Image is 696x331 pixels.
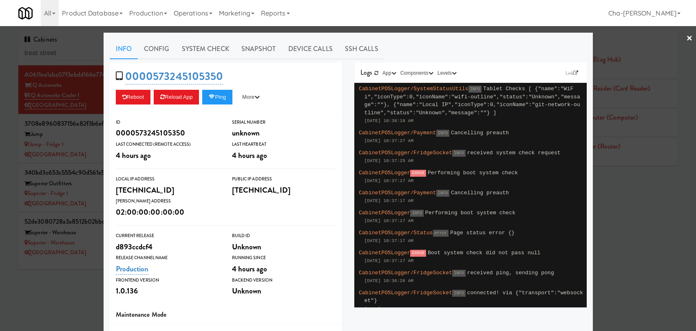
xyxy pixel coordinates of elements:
div: [TECHNICAL_ID] [116,183,220,197]
span: Boot system check did not pass null [428,250,541,256]
button: Reload App [154,90,199,104]
span: 4 hours ago [232,263,267,274]
button: Levels [435,69,459,77]
span: INFO [452,270,465,277]
span: Performing boot system check [428,170,518,176]
a: Link [563,69,581,77]
span: Performing boot system check [425,210,515,216]
span: 4 hours ago [116,150,151,161]
span: Cancelling preauth [451,130,509,136]
div: d893ccdcf4 [116,240,220,254]
span: CabinetPOSLogger/SystemStatusUtils [359,86,468,92]
span: [DATE] 10:36:26 AM [365,278,414,283]
span: [DATE] 10:37:25 AM [365,158,414,163]
span: CabinetPOSLogger/Payment [359,130,436,136]
div: Unknown [232,284,336,298]
a: Production [116,263,149,275]
span: CabinetPOSLogger [359,170,410,176]
span: [DATE] 10:37:27 AM [365,138,414,143]
span: INFO [436,190,449,197]
div: unknown [232,126,336,140]
span: Logs [360,68,372,77]
a: × [686,26,693,51]
div: Frontend Version [116,276,220,284]
span: [DATE] 10:37:17 AM [365,218,414,223]
span: [DATE] 10:37:17 AM [365,258,414,263]
button: App [380,69,398,77]
a: 0000573245105350 [125,69,223,84]
div: Local IP Address [116,175,220,183]
span: Page status error {} [450,230,515,236]
div: Public IP Address [232,175,336,183]
div: Unknown [232,240,336,254]
img: Micromart [18,6,33,20]
span: received ping, sending pong [467,270,554,276]
span: 4 hours ago [232,150,267,161]
div: 1.0.136 [116,284,220,298]
span: CabinetPOSLogger/Status [359,230,433,236]
span: CabinetPOSLogger/FridgeSocket [359,150,452,156]
div: Running Since [232,254,336,262]
a: Snapshot [235,39,282,59]
div: [TECHNICAL_ID] [232,183,336,197]
span: CabinetPOSLogger/FridgeSocket [359,270,452,276]
span: [DATE] 10:38:18 AM [365,118,414,123]
div: ID [116,118,220,127]
div: Last Heartbeat [232,140,336,149]
a: System Check [176,39,235,59]
button: Reboot [116,90,151,104]
div: Last Connected (Remote Access) [116,140,220,149]
span: CabinetPOSLogger/Payment [359,190,436,196]
div: [PERSON_NAME] Address [116,197,220,205]
span: CabinetPOSLogger/FridgeSocket [359,290,452,296]
span: INFO [436,130,449,137]
span: error [433,230,449,237]
div: Release Channel Name [116,254,220,262]
span: Maintenance Mode [116,310,167,319]
div: Current Release [116,232,220,240]
span: ERROR [410,170,426,177]
span: Tablet Checks [ {"name":"WiFi","iconType":0,"iconName":"wifi-outline","status":"Unknown","message... [365,86,580,116]
span: [DATE] 10:37:17 AM [365,198,414,203]
div: Serial Number [232,118,336,127]
div: 02:00:00:00:00:00 [116,205,220,219]
a: Device Calls [282,39,339,59]
button: Components [398,69,435,77]
div: Build Id [232,232,336,240]
span: CabinetPOSLogger [359,250,410,256]
button: More [236,90,266,104]
span: INFO [452,150,465,157]
span: [DATE] 10:37:17 AM [365,178,414,183]
span: INFO [468,86,482,93]
span: CabinetPOSLogger [359,210,410,216]
span: [DATE] 10:37:17 AM [365,238,414,243]
div: Backend Version [232,276,336,284]
span: connected! via {"transport":"websocket"} [365,290,583,304]
span: [DATE] 10:36:23 AM [365,307,414,311]
div: 0000573245105350 [116,126,220,140]
span: ERROR [410,250,426,257]
a: Config [138,39,176,59]
span: INFO [452,290,465,297]
a: Info [110,39,138,59]
span: INFO [410,210,423,217]
button: Ping [202,90,232,104]
span: Cancelling preauth [451,190,509,196]
a: SSH Calls [339,39,384,59]
span: received system check request [467,150,561,156]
